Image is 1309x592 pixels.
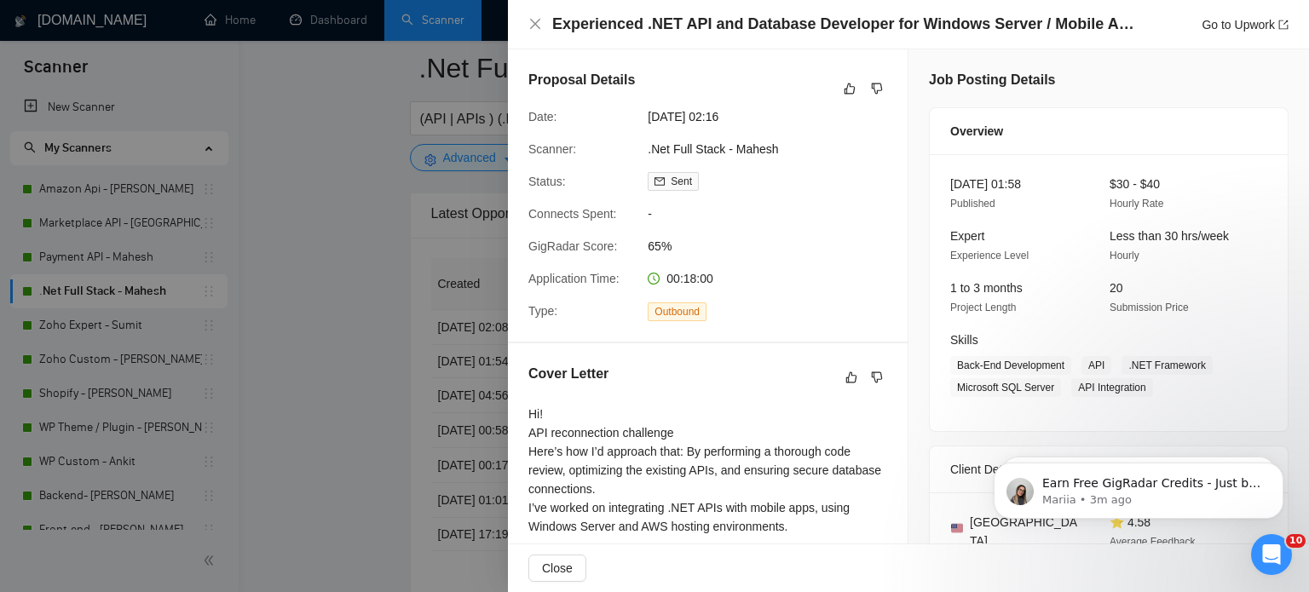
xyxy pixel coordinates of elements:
[528,364,608,384] h5: Cover Letter
[528,175,566,188] span: Status:
[950,302,1016,313] span: Project Length
[648,302,706,321] span: Outbound
[648,107,903,126] span: [DATE] 02:16
[951,522,963,534] img: 🇺🇸
[1110,302,1189,313] span: Submission Price
[950,378,1061,397] span: Microsoft SQL Server
[841,367,862,388] button: like
[528,272,620,285] span: Application Time:
[1110,229,1229,243] span: Less than 30 hrs/week
[950,446,1267,492] div: Client Details
[671,175,692,187] span: Sent
[528,17,542,31] span: close
[871,371,883,384] span: dislike
[1110,281,1123,295] span: 20
[528,304,557,318] span: Type:
[552,14,1140,35] h4: Experienced .NET API and Database Developer for Windows Server / Mobile App Integration
[1251,534,1292,575] iframe: Intercom live chat
[666,272,713,285] span: 00:18:00
[1110,177,1160,191] span: $30 - $40
[528,142,576,156] span: Scanner:
[950,177,1021,191] span: [DATE] 01:58
[648,204,903,223] span: -
[1278,20,1289,30] span: export
[845,371,857,384] span: like
[950,281,1023,295] span: 1 to 3 months
[542,559,573,578] span: Close
[968,427,1309,546] iframe: Intercom notifications message
[950,122,1003,141] span: Overview
[950,356,1071,375] span: Back-End Development
[1081,356,1111,375] span: API
[839,78,860,99] button: like
[648,273,660,285] span: clock-circle
[1071,378,1152,397] span: API Integration
[950,229,984,243] span: Expert
[867,367,887,388] button: dislike
[1110,250,1139,262] span: Hourly
[528,110,556,124] span: Date:
[528,239,617,253] span: GigRadar Score:
[867,78,887,99] button: dislike
[1202,18,1289,32] a: Go to Upworkexport
[528,207,617,221] span: Connects Spent:
[528,555,586,582] button: Close
[1110,198,1163,210] span: Hourly Rate
[950,333,978,347] span: Skills
[654,176,665,187] span: mail
[1286,534,1306,548] span: 10
[1122,356,1212,375] span: .NET Framework
[648,237,903,256] span: 65%
[929,70,1055,90] h5: Job Posting Details
[528,17,542,32] button: Close
[844,82,856,95] span: like
[950,198,995,210] span: Published
[528,70,635,90] h5: Proposal Details
[648,140,903,158] span: .Net Full Stack - Mahesh
[950,250,1029,262] span: Experience Level
[871,82,883,95] span: dislike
